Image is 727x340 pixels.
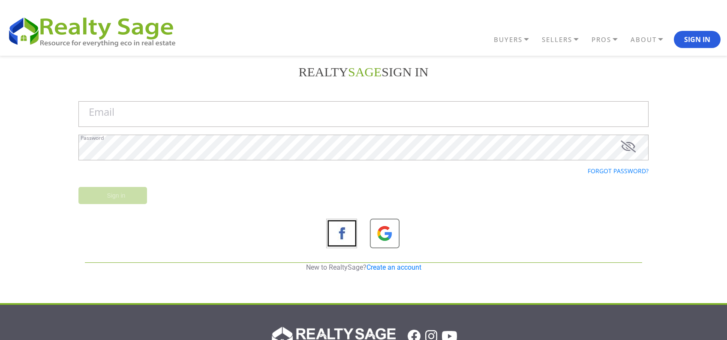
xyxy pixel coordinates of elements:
[588,167,649,175] a: Forgot password?
[6,14,184,48] img: REALTY SAGE
[589,32,628,47] a: PROS
[367,263,421,271] a: Create an account
[628,32,674,47] a: ABOUT
[89,107,114,117] label: Email
[674,31,721,48] button: Sign In
[81,135,104,141] label: Password
[85,263,642,272] p: New to RealtySage?
[78,64,649,80] h2: REALTY Sign in
[540,32,589,47] a: SELLERS
[348,65,382,79] font: SAGE
[492,32,540,47] a: BUYERS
